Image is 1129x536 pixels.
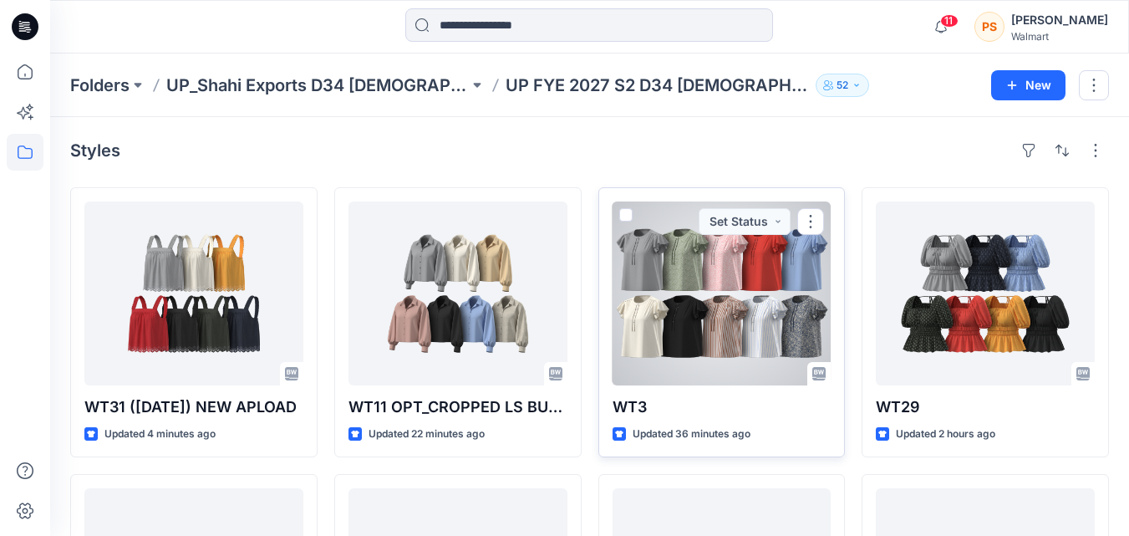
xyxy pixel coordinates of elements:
[974,12,1004,42] div: PS
[166,74,469,97] a: UP_Shahi Exports D34 [DEMOGRAPHIC_DATA] Tops
[816,74,869,97] button: 52
[84,202,303,385] a: WT31 (23-07-25) NEW APLOAD
[1011,10,1108,30] div: [PERSON_NAME]
[837,76,848,94] p: 52
[70,140,120,161] h4: Styles
[1011,30,1108,43] div: Walmart
[876,396,1095,419] p: WT29
[369,426,485,443] p: Updated 22 minutes ago
[84,396,303,419] p: WT31 ([DATE]) NEW APLOAD
[991,70,1065,100] button: New
[613,396,831,419] p: WT3
[348,202,567,385] a: WT11 OPT_CROPPED LS BUTTON
[876,202,1095,385] a: WT29
[940,14,959,28] span: 11
[633,426,750,443] p: Updated 36 minutes ago
[506,74,808,97] p: UP FYE 2027 S2 D34 [DEMOGRAPHIC_DATA] Woven Tops
[613,202,831,385] a: WT3
[896,426,995,443] p: Updated 2 hours ago
[104,426,216,443] p: Updated 4 minutes ago
[70,74,130,97] a: Folders
[348,396,567,419] p: WT11 OPT_CROPPED LS BUTTON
